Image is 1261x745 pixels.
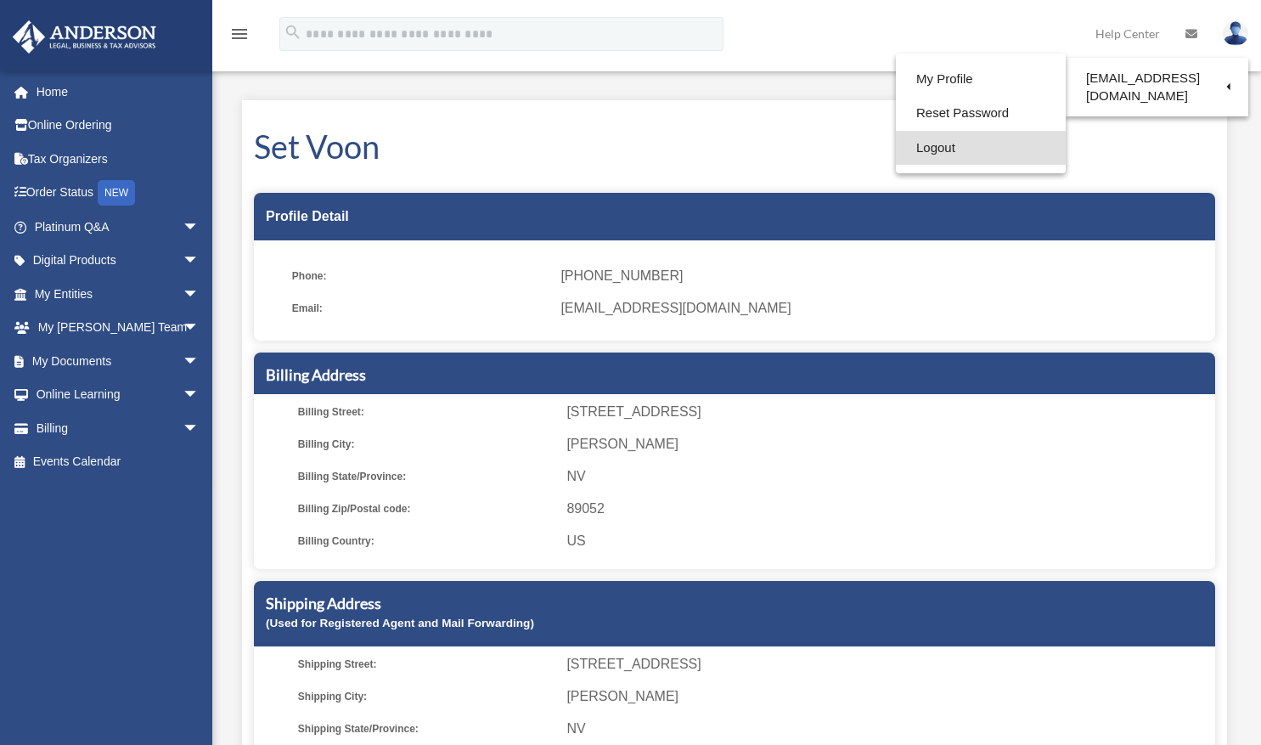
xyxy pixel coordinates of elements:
[229,24,250,44] i: menu
[560,296,1203,320] span: [EMAIL_ADDRESS][DOMAIN_NAME]
[183,311,217,346] span: arrow_drop_down
[566,652,1209,676] span: [STREET_ADDRESS]
[12,109,225,143] a: Online Ordering
[12,210,225,244] a: Platinum Q&Aarrow_drop_down
[266,364,1203,386] h5: Billing Address
[896,62,1066,97] a: My Profile
[1223,21,1248,46] img: User Pic
[298,497,555,521] span: Billing Zip/Postal code:
[298,465,555,488] span: Billing State/Province:
[183,210,217,245] span: arrow_drop_down
[566,432,1209,456] span: [PERSON_NAME]
[298,685,555,708] span: Shipping City:
[1066,62,1248,112] a: [EMAIL_ADDRESS][DOMAIN_NAME]
[229,30,250,44] a: menu
[183,244,217,279] span: arrow_drop_down
[298,432,555,456] span: Billing City:
[12,411,225,445] a: Billingarrow_drop_down
[12,277,225,311] a: My Entitiesarrow_drop_down
[566,717,1209,741] span: NV
[566,685,1209,708] span: [PERSON_NAME]
[12,176,225,211] a: Order StatusNEW
[12,378,225,412] a: Online Learningarrow_drop_down
[98,180,135,206] div: NEW
[12,142,225,176] a: Tax Organizers
[298,717,555,741] span: Shipping State/Province:
[896,131,1066,166] a: Logout
[266,593,1203,614] h5: Shipping Address
[896,96,1066,131] a: Reset Password
[254,124,1215,169] h1: Set Voon
[12,445,225,479] a: Events Calendar
[284,23,302,42] i: search
[8,20,161,54] img: Anderson Advisors Platinum Portal
[566,529,1209,553] span: US
[566,400,1209,424] span: [STREET_ADDRESS]
[560,264,1203,288] span: [PHONE_NUMBER]
[183,411,217,446] span: arrow_drop_down
[183,277,217,312] span: arrow_drop_down
[266,617,534,629] small: (Used for Registered Agent and Mail Forwarding)
[298,529,555,553] span: Billing Country:
[566,465,1209,488] span: NV
[298,652,555,676] span: Shipping Street:
[292,264,549,288] span: Phone:
[298,400,555,424] span: Billing Street:
[292,296,549,320] span: Email:
[12,244,225,278] a: Digital Productsarrow_drop_down
[12,344,225,378] a: My Documentsarrow_drop_down
[12,75,225,109] a: Home
[183,344,217,379] span: arrow_drop_down
[183,378,217,413] span: arrow_drop_down
[566,497,1209,521] span: 89052
[12,311,225,345] a: My [PERSON_NAME] Teamarrow_drop_down
[254,193,1215,240] div: Profile Detail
